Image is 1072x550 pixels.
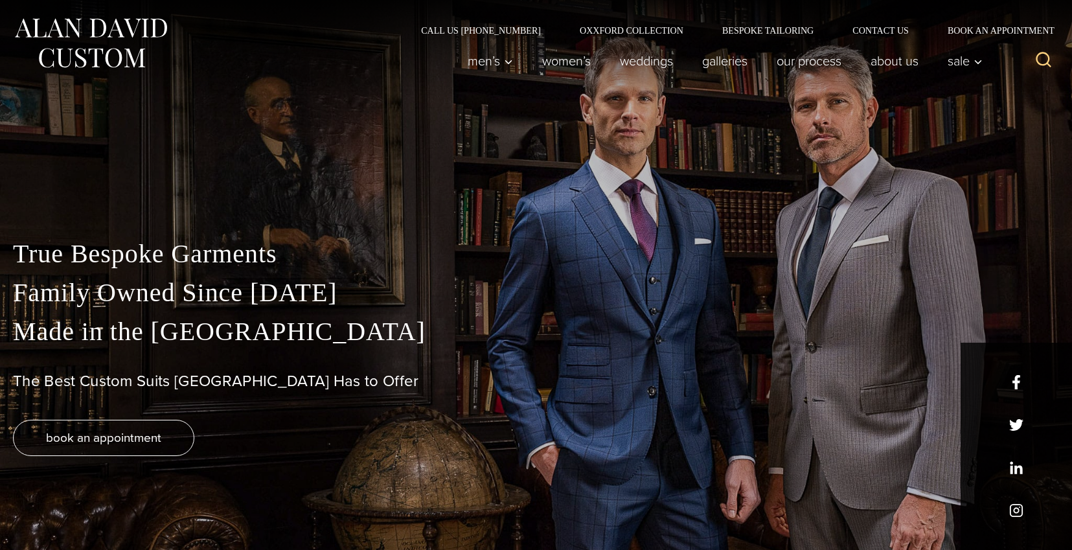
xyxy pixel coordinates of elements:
[402,26,560,35] a: Call Us [PHONE_NUMBER]
[13,420,194,456] a: book an appointment
[468,54,513,67] span: Men’s
[13,372,1059,391] h1: The Best Custom Suits [GEOGRAPHIC_DATA] Has to Offer
[762,48,856,74] a: Our Process
[703,26,833,35] a: Bespoke Tailoring
[1028,45,1059,76] button: View Search Form
[606,48,688,74] a: weddings
[856,48,933,74] a: About Us
[833,26,928,35] a: Contact Us
[928,26,1059,35] a: Book an Appointment
[46,428,161,447] span: book an appointment
[453,48,990,74] nav: Primary Navigation
[13,235,1059,351] p: True Bespoke Garments Family Owned Since [DATE] Made in the [GEOGRAPHIC_DATA]
[688,48,762,74] a: Galleries
[528,48,606,74] a: Women’s
[948,54,983,67] span: Sale
[402,26,1059,35] nav: Secondary Navigation
[560,26,703,35] a: Oxxford Collection
[13,14,168,72] img: Alan David Custom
